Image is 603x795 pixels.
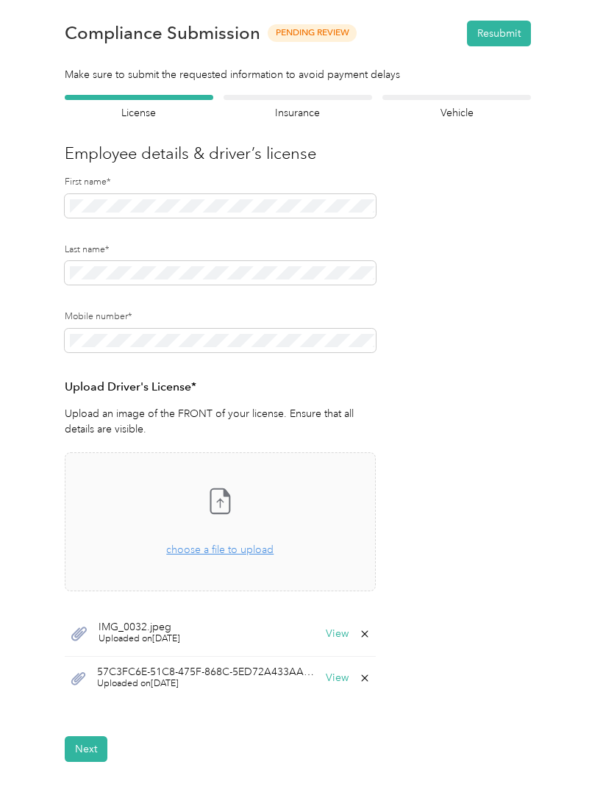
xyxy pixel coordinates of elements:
button: View [326,629,349,639]
p: Upload an image of the FRONT of your license. Ensure that all details are visible. [65,406,376,437]
button: Resubmit [467,21,531,46]
h4: Vehicle [382,105,531,121]
h4: Insurance [224,105,372,121]
label: Last name* [65,243,376,257]
h3: Upload Driver's License* [65,378,376,396]
button: View [326,673,349,683]
span: Uploaded on [DATE] [97,677,315,691]
h4: License [65,105,213,121]
span: Pending Review [268,24,357,41]
h3: Employee details & driver’s license [65,141,531,165]
span: IMG_0032.jpeg [99,622,180,632]
span: choose a file to upload [166,543,274,556]
button: Next [65,736,107,762]
span: choose a file to upload [65,453,375,591]
span: Uploaded on [DATE] [99,632,180,646]
h1: Compliance Submission [65,23,260,43]
label: First name* [65,176,376,189]
span: 57C3FC6E-51C8-475F-868C-5ED72A433AA3.jpeg [97,667,315,677]
label: Mobile number* [65,310,376,324]
div: Make sure to submit the requested information to avoid payment delays [65,67,531,82]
